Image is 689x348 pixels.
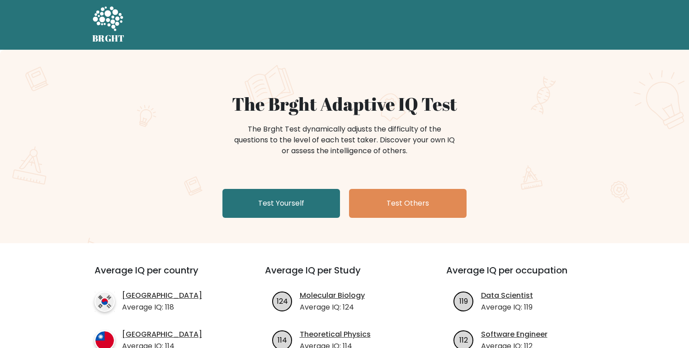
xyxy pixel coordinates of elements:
[265,265,425,287] h3: Average IQ per Study
[481,290,533,301] a: Data Scientist
[94,292,115,312] img: country
[92,4,125,46] a: BRGHT
[300,302,365,313] p: Average IQ: 124
[92,33,125,44] h5: BRGHT
[349,189,467,218] a: Test Others
[300,290,365,301] a: Molecular Biology
[300,329,371,340] a: Theoretical Physics
[277,296,288,306] text: 124
[459,334,468,345] text: 112
[94,265,232,287] h3: Average IQ per country
[231,124,458,156] div: The Brght Test dynamically adjusts the difficulty of the questions to the level of each test take...
[459,296,468,306] text: 119
[124,93,565,115] h1: The Brght Adaptive IQ Test
[122,302,202,313] p: Average IQ: 118
[222,189,340,218] a: Test Yourself
[481,302,533,313] p: Average IQ: 119
[122,290,202,301] a: [GEOGRAPHIC_DATA]
[481,329,547,340] a: Software Engineer
[446,265,606,287] h3: Average IQ per occupation
[278,334,287,345] text: 114
[122,329,202,340] a: [GEOGRAPHIC_DATA]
